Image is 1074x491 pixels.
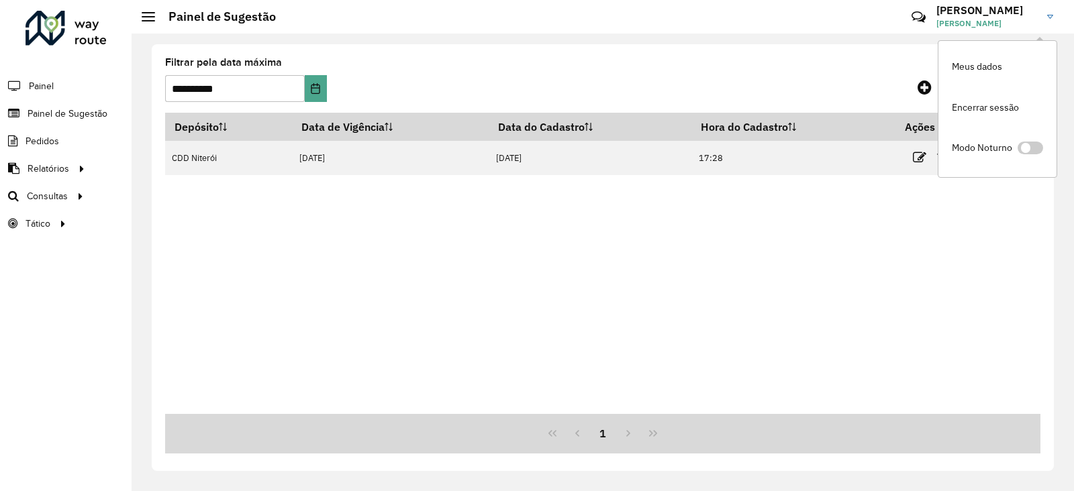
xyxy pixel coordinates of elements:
[895,113,976,141] th: Ações
[691,141,895,175] td: 17:28
[27,189,68,203] span: Consultas
[489,141,691,175] td: [DATE]
[952,141,1012,155] span: Modo Noturno
[165,113,292,141] th: Depósito
[936,4,1037,17] h3: [PERSON_NAME]
[936,17,1037,30] span: [PERSON_NAME]
[28,107,107,121] span: Painel de Sugestão
[26,134,59,148] span: Pedidos
[155,9,276,24] h2: Painel de Sugestão
[29,79,54,93] span: Painel
[691,113,895,141] th: Hora do Cadastro
[165,54,282,70] label: Filtrar pela data máxima
[913,148,926,166] a: Editar
[292,113,489,141] th: Data de Vigência
[28,162,69,176] span: Relatórios
[904,3,933,32] a: Contato Rápido
[305,75,326,102] button: Choose Date
[292,141,489,175] td: [DATE]
[26,217,50,231] span: Tático
[938,87,1057,128] a: Encerrar sessão
[938,46,1057,87] a: Meus dados
[165,141,292,175] td: CDD Niterói
[590,421,616,446] button: 1
[489,113,691,141] th: Data do Cadastro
